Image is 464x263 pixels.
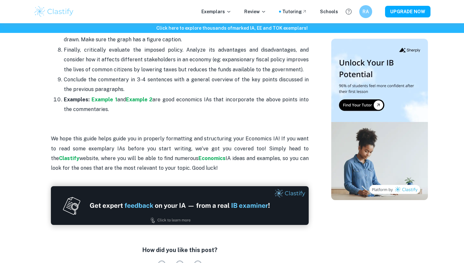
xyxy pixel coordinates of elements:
[201,8,231,15] p: Exemplars
[244,8,266,15] p: Review
[320,8,338,15] a: Schools
[282,8,307,15] a: Tutoring
[64,95,309,115] p: and are good economics IAs that incorporate the above points into the commentaries.
[331,39,428,200] img: Thumbnail
[34,5,74,18] img: Clastify logo
[64,45,309,75] p: Finally, critically evaluate the imposed policy. Analyze its advantages and disadvantages, and co...
[64,96,90,103] strong: Examples:
[385,6,430,17] button: UPGRADE NOW
[362,8,370,15] h6: RA
[126,96,153,103] a: Example 2
[343,6,354,17] button: Help and Feedback
[59,155,79,161] a: Clastify
[142,246,217,255] h6: How did you like this post?
[64,75,309,95] p: Conclude the commentary in 3-4 sentences with a general overview of the key points discussed in t...
[198,155,226,161] a: Economics
[51,134,309,173] p: We hope this guide helps guide you in properly formatting and structuring your Economics IA! If y...
[1,25,463,32] h6: Click here to explore thousands of marked IA, EE and TOK exemplars !
[92,96,117,103] a: Example 1
[359,5,372,18] button: RA
[51,186,309,225] img: Ad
